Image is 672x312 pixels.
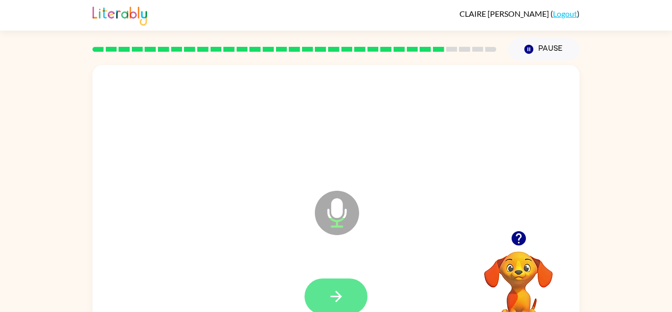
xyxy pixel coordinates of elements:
[553,9,577,18] a: Logout
[92,4,147,26] img: Literably
[508,38,580,61] button: Pause
[459,9,580,18] div: ( )
[459,9,550,18] span: CLAIRE [PERSON_NAME]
